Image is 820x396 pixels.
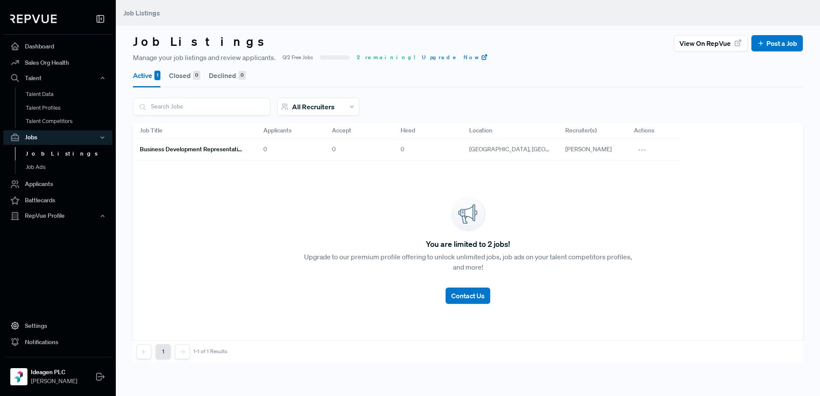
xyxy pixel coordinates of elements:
a: Sales Org Health [3,54,112,71]
a: Notifications [3,334,112,350]
span: Applicants [263,126,292,135]
h3: Job Listings [133,34,272,49]
span: Actions [634,126,654,135]
span: Manage your job listings and review applicants. [133,52,276,63]
img: announcement [451,197,485,231]
img: Ideagen PLC [12,370,26,384]
button: Declined 0 [209,63,246,87]
span: Job Listings [124,9,160,17]
span: Accept [332,126,351,135]
div: 0 [193,71,200,80]
a: Business Development Representative [140,142,243,157]
div: 0 [325,139,394,161]
a: Talent Data [15,87,124,101]
h6: Business Development Representative [140,146,243,153]
button: Closed 0 [169,63,200,87]
strong: Ideagen PLC [31,368,77,377]
a: Applicants [3,176,112,192]
a: Post a Job [757,38,797,48]
button: 1 [156,344,171,359]
div: 0 [238,71,246,80]
input: Search Jobs [133,98,270,115]
span: Recruiter(s) [565,126,597,135]
div: 0 [394,139,462,161]
button: RepVue Profile [3,209,112,223]
div: 0 [256,139,325,161]
button: Jobs [3,130,112,145]
button: Contact Us [446,288,490,304]
a: Battlecards [3,192,112,209]
span: 0/2 Free Jobs [283,54,313,61]
a: Job Listings [15,147,124,161]
button: View on RepVue [674,35,748,51]
a: Dashboard [3,38,112,54]
div: 1-1 of 1 Results [193,348,227,354]
a: Upgrade Now [422,54,488,61]
span: 2 remaining! [357,54,415,61]
span: Contact Us [451,291,485,300]
nav: pagination [136,344,227,359]
a: Job Ads [15,160,124,174]
span: Location [469,126,492,135]
p: Upgrade to our premium profile offering to unlock unlimited jobs, job ads on your talent competit... [301,252,636,272]
span: Job Title [140,126,163,135]
span: View on RepVue [679,38,731,48]
button: Talent [3,71,112,85]
a: Settings [3,318,112,334]
span: [GEOGRAPHIC_DATA], [GEOGRAPHIC_DATA] [469,145,552,154]
button: Post a Job [751,35,803,51]
span: [PERSON_NAME] [565,145,612,153]
a: Talent Competitors [15,114,124,128]
a: Ideagen PLCIdeagen PLC[PERSON_NAME] [3,357,112,389]
a: Talent Profiles [15,101,124,115]
button: Previous [136,344,151,359]
img: RepVue [10,15,57,23]
span: [PERSON_NAME] [31,377,77,386]
button: Active 1 [133,63,160,87]
span: Hired [401,126,415,135]
span: You are limited to 2 jobs! [426,238,510,250]
button: Next [175,344,190,359]
div: 1 [154,71,160,80]
span: All Recruiters [292,102,335,111]
a: Contact Us [446,281,490,304]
